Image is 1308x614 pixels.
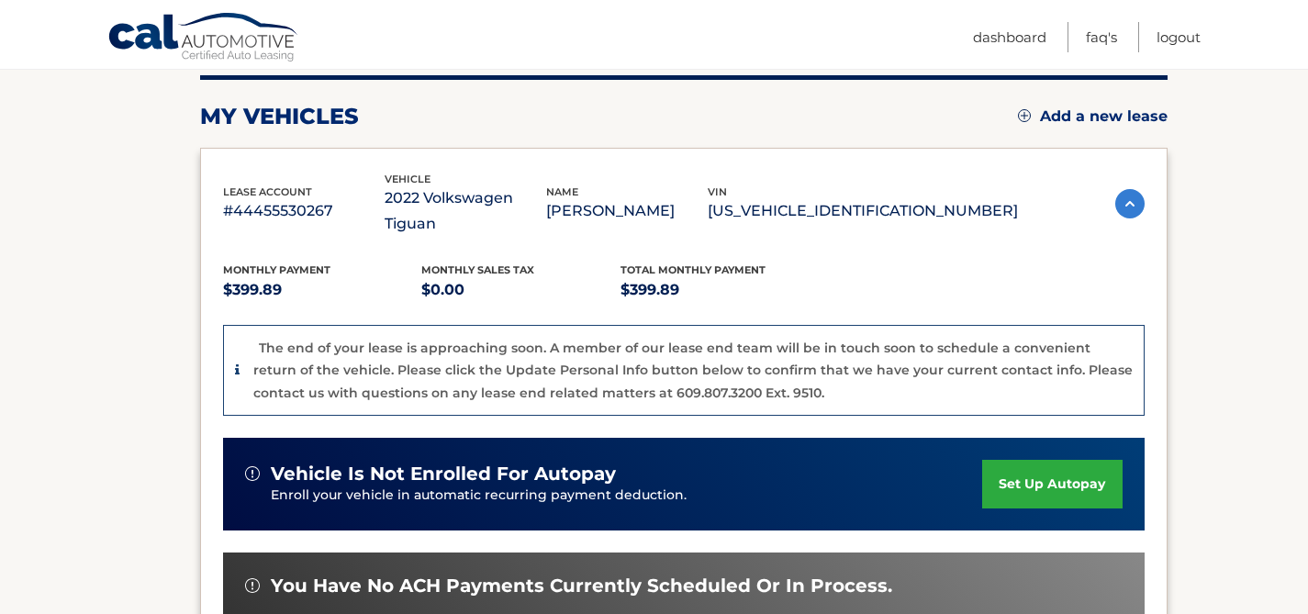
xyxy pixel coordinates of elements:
[620,277,820,303] p: $399.89
[107,12,300,65] a: Cal Automotive
[708,198,1018,224] p: [US_VEHICLE_IDENTIFICATION_NUMBER]
[1018,107,1168,126] a: Add a new lease
[245,466,260,481] img: alert-white.svg
[223,198,385,224] p: #44455530267
[421,277,620,303] p: $0.00
[245,578,260,593] img: alert-white.svg
[253,340,1133,401] p: The end of your lease is approaching soon. A member of our lease end team will be in touch soon t...
[421,263,534,276] span: Monthly sales Tax
[1086,22,1117,52] a: FAQ's
[620,263,766,276] span: Total Monthly Payment
[708,185,727,198] span: vin
[973,22,1046,52] a: Dashboard
[385,173,430,185] span: vehicle
[1018,109,1031,122] img: add.svg
[1115,189,1145,218] img: accordion-active.svg
[385,185,546,237] p: 2022 Volkswagen Tiguan
[223,185,312,198] span: lease account
[982,460,1122,508] a: set up autopay
[223,277,422,303] p: $399.89
[271,575,892,597] span: You have no ACH payments currently scheduled or in process.
[546,185,578,198] span: name
[271,463,616,486] span: vehicle is not enrolled for autopay
[200,103,359,130] h2: my vehicles
[1157,22,1201,52] a: Logout
[271,486,983,506] p: Enroll your vehicle in automatic recurring payment deduction.
[546,198,708,224] p: [PERSON_NAME]
[223,263,330,276] span: Monthly Payment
